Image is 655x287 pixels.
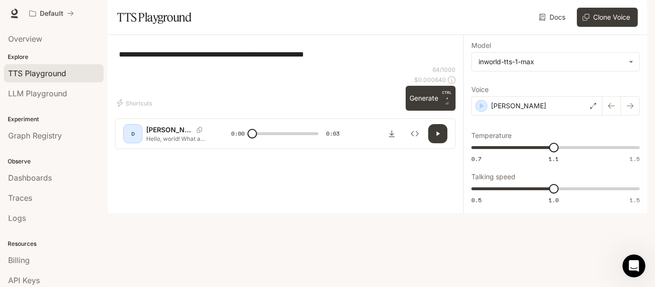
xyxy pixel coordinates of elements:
[382,124,401,143] button: Download audio
[549,155,559,163] span: 1.1
[537,8,569,27] a: Docs
[326,129,339,138] span: 0:03
[117,8,191,27] h1: TTS Playground
[471,42,491,49] p: Model
[471,86,489,93] p: Voice
[146,135,208,143] p: Hello, world! What a wonderful day to be a text-to-speech model!
[549,196,559,204] span: 1.0
[125,126,140,141] div: D
[433,66,456,74] p: 64 / 1000
[471,132,512,139] p: Temperature
[479,57,624,67] div: inworld-tts-1-max
[40,10,63,18] p: Default
[146,125,193,135] p: [PERSON_NAME]
[405,124,424,143] button: Inspect
[577,8,638,27] button: Clone Voice
[472,53,639,71] div: inworld-tts-1-max
[406,86,456,111] button: GenerateCTRL +⏎
[231,129,245,138] span: 0:00
[630,155,640,163] span: 1.5
[471,173,515,180] p: Talking speed
[442,90,452,101] p: CTRL +
[115,95,156,111] button: Shortcuts
[630,196,640,204] span: 1.5
[442,90,452,107] p: ⏎
[491,101,546,111] p: [PERSON_NAME]
[471,196,481,204] span: 0.5
[25,4,78,23] button: All workspaces
[471,155,481,163] span: 0.7
[193,127,206,133] button: Copy Voice ID
[622,254,645,277] iframe: Intercom live chat
[414,76,446,84] p: $ 0.000640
